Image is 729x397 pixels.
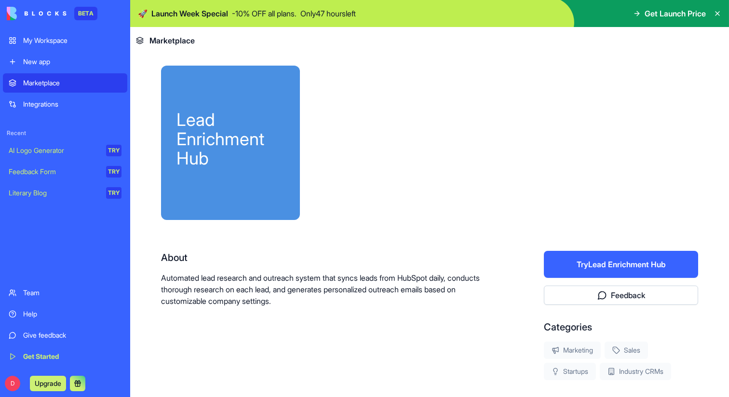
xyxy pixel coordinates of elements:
div: TRY [106,166,121,178]
div: Feedback Form [9,167,99,177]
a: My Workspace [3,31,127,50]
div: AI Logo Generator [9,146,99,155]
a: Upgrade [30,378,66,388]
div: Give feedback [23,330,121,340]
span: Recent [3,129,127,137]
img: logo [7,7,67,20]
a: Team [3,283,127,302]
a: Get Started [3,347,127,366]
span: D [5,376,20,391]
div: TRY [106,145,121,156]
div: Help [23,309,121,319]
div: Lead Enrichment Hub [176,110,284,168]
a: BETA [7,7,97,20]
div: Startups [544,363,596,380]
span: Launch Week Special [151,8,228,19]
div: Industry CRMs [600,363,671,380]
span: Get Launch Price [645,8,706,19]
div: Integrations [23,99,121,109]
div: New app [23,57,121,67]
a: Literary BlogTRY [3,183,127,203]
button: Feedback [544,286,698,305]
div: BETA [74,7,97,20]
p: Only 47 hours left [300,8,356,19]
div: About [161,251,482,264]
div: Sales [605,342,648,359]
div: Get Started [23,352,121,361]
div: Categories [544,320,698,334]
a: Marketplace [3,73,127,93]
div: Marketplace [23,78,121,88]
p: Automated lead research and outreach system that syncs leads from HubSpot daily, conducts thoroug... [161,272,482,307]
a: Feedback FormTRY [3,162,127,181]
div: TRY [106,187,121,199]
div: Marketing [544,342,601,359]
a: AI Logo GeneratorTRY [3,141,127,160]
a: Help [3,304,127,324]
button: Upgrade [30,376,66,391]
a: New app [3,52,127,71]
button: TryLead Enrichment Hub [544,251,698,278]
span: Marketplace [149,35,195,46]
div: Team [23,288,121,298]
div: Literary Blog [9,188,99,198]
a: Give feedback [3,326,127,345]
div: My Workspace [23,36,121,45]
a: Integrations [3,95,127,114]
span: 🚀 [138,8,148,19]
p: - 10 % OFF all plans. [232,8,297,19]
